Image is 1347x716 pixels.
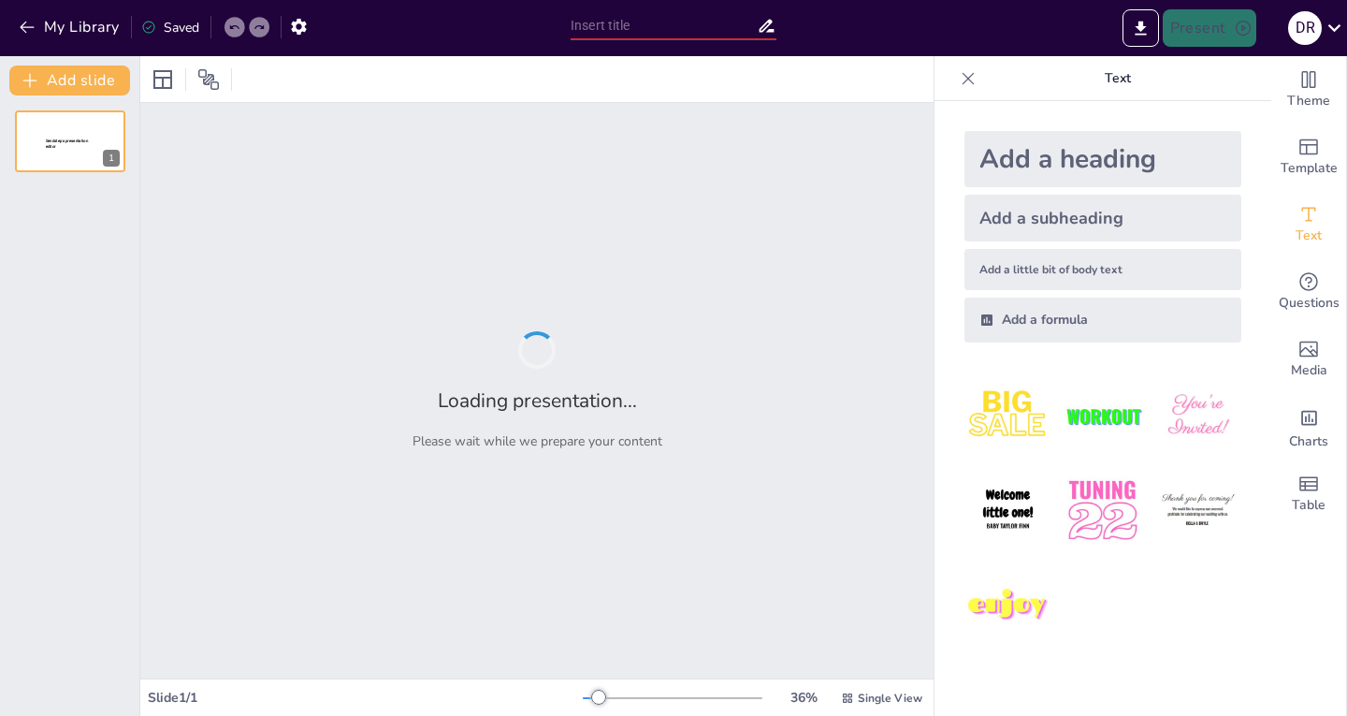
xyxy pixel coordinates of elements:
div: Add images, graphics, shapes or video [1271,326,1346,393]
img: 4.jpeg [964,467,1051,554]
span: Position [197,68,220,91]
div: Slide 1 / 1 [148,689,583,707]
button: D R [1288,9,1322,47]
div: Saved [141,19,199,37]
span: Template [1281,158,1338,179]
div: D R [1288,11,1322,45]
div: Layout [148,65,178,95]
div: Add charts and graphs [1271,393,1346,460]
div: Add a formula [964,298,1241,343]
img: 3.jpeg [1154,373,1241,460]
button: Export to PowerPoint [1122,9,1159,47]
div: Add a heading [964,131,1241,187]
div: 1 [15,110,125,172]
img: 1.jpeg [964,373,1051,460]
button: Present [1163,9,1256,47]
div: Get real-time input from your audience [1271,258,1346,326]
div: Add a little bit of body text [964,249,1241,290]
div: Add a subheading [964,195,1241,241]
img: 5.jpeg [1059,467,1146,554]
h2: Loading presentation... [438,387,637,414]
div: Add ready made slides [1271,124,1346,191]
div: 36 % [781,689,826,707]
div: Add text boxes [1271,191,1346,258]
div: Change the overall theme [1271,56,1346,124]
img: 2.jpeg [1059,373,1146,460]
span: Text [1296,226,1322,246]
span: Single View [858,691,922,706]
button: My Library [14,12,127,42]
input: Insert title [571,12,757,39]
span: Table [1292,495,1325,516]
img: 6.jpeg [1154,467,1241,554]
button: Add slide [9,66,130,95]
div: 1 [103,150,120,167]
span: Charts [1289,431,1328,452]
p: Please wait while we prepare your content [413,432,662,450]
span: Questions [1279,293,1340,314]
div: Add a table [1271,460,1346,528]
p: Text [983,56,1253,101]
img: 7.jpeg [964,563,1051,650]
span: Sendsteps presentation editor [46,139,88,149]
span: Media [1291,360,1327,381]
span: Theme [1287,91,1330,111]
